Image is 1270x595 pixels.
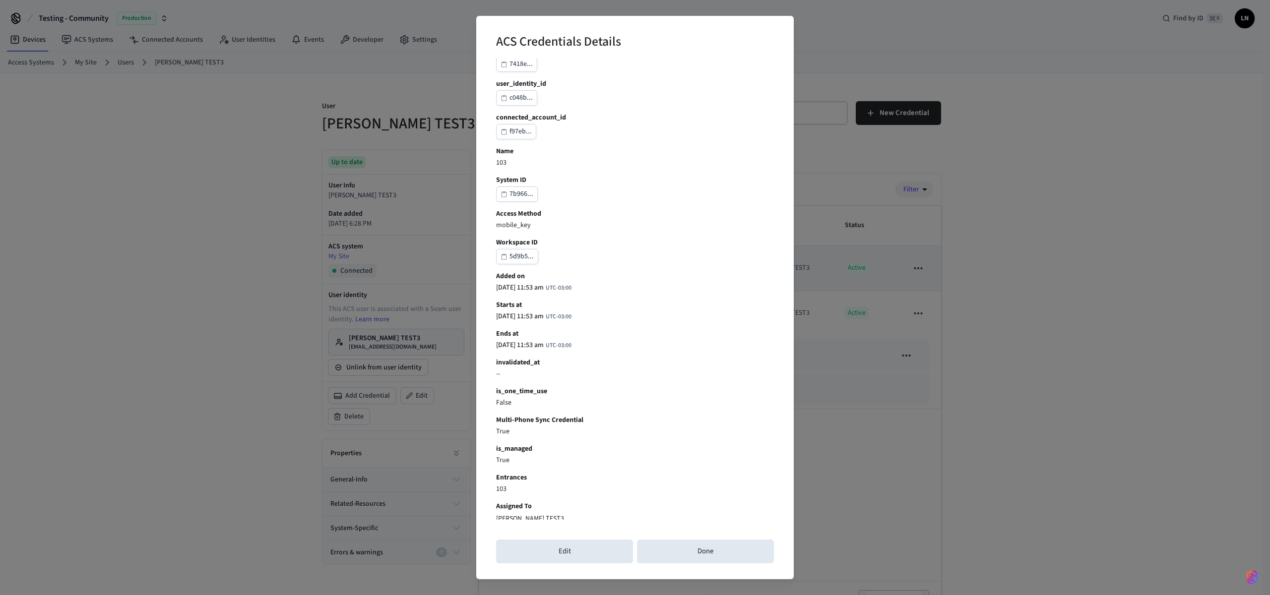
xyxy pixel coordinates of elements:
[509,125,532,138] div: f97eb...
[509,58,533,70] div: 7418e...
[496,300,774,310] b: Starts at
[496,175,774,185] b: System ID
[496,357,774,368] b: invalidated_at
[496,158,774,168] p: 103
[496,57,537,72] button: 7418e...
[496,124,536,139] button: f97eb...
[496,369,774,379] p: --
[496,238,774,248] b: Workspace ID
[496,209,774,219] b: Access Method
[496,249,538,264] button: 5d9b5...
[546,284,571,293] span: UTC-03:00
[496,426,774,437] p: True
[509,92,533,104] div: c048b...
[496,455,774,466] p: True
[496,28,746,58] h2: ACS Credentials Details
[496,283,544,293] span: [DATE] 11:53 am
[496,186,538,202] button: 7b966...
[496,473,774,483] b: Entrances
[496,484,774,494] p: 103
[1246,569,1258,585] img: SeamLogoGradient.69752ec5.svg
[496,501,774,512] b: Assigned To
[496,514,564,524] p: [PERSON_NAME] TEST3
[509,250,534,263] div: 5d9b5...
[496,146,774,157] b: Name
[496,220,774,231] p: mobile_key
[496,311,544,322] span: [DATE] 11:53 am
[496,283,571,293] div: America/Belem
[496,444,774,454] b: is_managed
[496,398,774,408] p: False
[496,113,774,123] b: connected_account_id
[496,340,544,351] span: [DATE] 11:53 am
[496,311,571,322] div: America/Belem
[496,90,537,106] button: c048b...
[496,340,571,351] div: America/Belem
[496,271,774,282] b: Added on
[496,329,774,339] b: Ends at
[509,188,533,200] div: 7b966...
[496,539,633,563] button: Edit
[637,539,774,563] button: Done
[546,312,571,321] span: UTC-03:00
[546,341,571,350] span: UTC-03:00
[496,386,774,397] b: is_one_time_use
[496,79,774,89] b: user_identity_id
[496,415,774,425] b: Multi-Phone Sync Credential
